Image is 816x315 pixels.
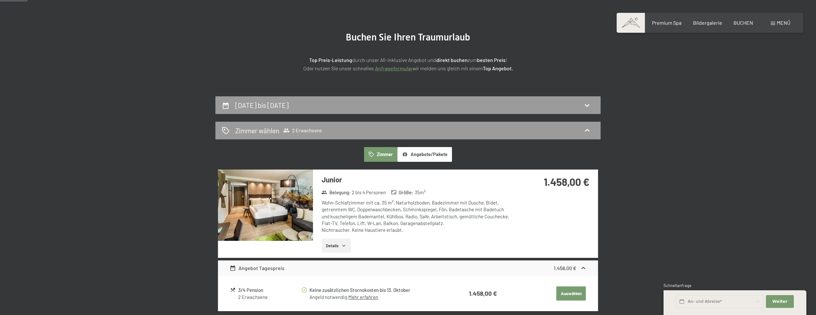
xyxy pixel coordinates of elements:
span: Buchen Sie Ihren Traumurlaub [346,31,470,43]
strong: Top Preis-Leistung [309,57,352,63]
strong: 1.458,00 € [544,176,589,188]
div: 2 Erwachsene [238,294,301,301]
h2: Zimmer wählen [235,126,279,135]
strong: 1.458,00 € [554,265,576,271]
span: 35 m² [415,189,426,196]
div: Angeld notwendig. [309,294,443,301]
a: Anfrageformular [375,65,412,71]
div: Angebot Tagespreis [230,264,285,272]
strong: besten Preis [477,57,506,63]
div: Keine zusätzlichen Stornokosten bis 13. Oktober [309,286,443,294]
strong: Belegung : [321,189,351,196]
h2: [DATE] bis [DATE] [235,101,289,109]
button: Details [322,239,351,253]
strong: direkt buchen [436,57,468,63]
span: Weiter [772,299,787,304]
strong: Größe : [391,189,413,196]
p: durch unser All-inklusive Angebot und zum ! Oder nutzen Sie unser schnelles wir melden uns gleich... [247,56,569,72]
button: Angebote/Pakete [397,147,452,162]
span: 2 Erwachsene [283,127,322,134]
span: Menü [777,20,790,26]
div: 3/4 Pension [238,286,301,294]
h3: Junior [322,175,513,185]
span: Schnellanfrage [664,283,691,288]
div: Angebot Tagespreis1.458,00 € [218,260,598,276]
img: mss_renderimg.php [218,170,313,241]
button: Auswählen [556,286,586,301]
strong: 1.458,00 € [469,290,497,297]
a: Mehr erfahren [348,294,378,300]
button: Weiter [766,295,794,308]
div: Wohn-Schlafzimmer mit ca. 35 m², Naturholzboden, Badezimmer mit Dusche, Bidet, getrenntem WC, Dop... [322,199,513,233]
span: 2 bis 4 Personen [352,189,386,196]
a: Premium Spa [652,20,681,26]
strong: Top Angebot. [483,65,513,71]
button: Zimmer [364,147,397,162]
a: Bildergalerie [693,20,722,26]
a: BUCHEN [734,20,753,26]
